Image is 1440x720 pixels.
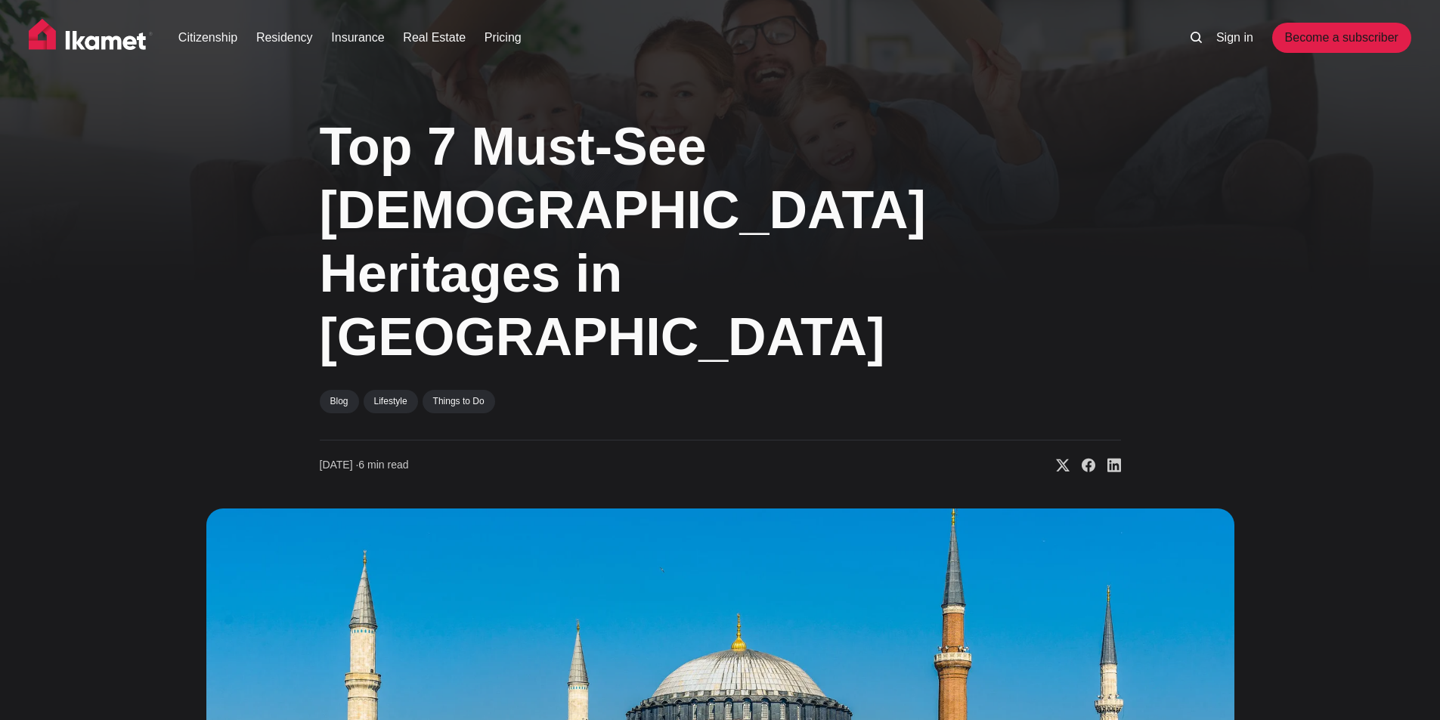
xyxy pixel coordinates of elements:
[1095,458,1121,473] a: Share on Linkedin
[485,29,522,47] a: Pricing
[364,390,418,413] a: Lifestyle
[29,19,153,57] img: Ikamet home
[178,29,237,47] a: Citizenship
[403,29,466,47] a: Real Estate
[320,115,970,369] h1: Top 7 Must-See [DEMOGRAPHIC_DATA] Heritages in [GEOGRAPHIC_DATA]
[423,390,495,413] a: Things to Do
[1070,458,1095,473] a: Share on Facebook
[1044,458,1070,473] a: Share on X
[331,29,384,47] a: Insurance
[1272,23,1411,53] a: Become a subscriber
[320,390,359,413] a: Blog
[320,459,359,471] span: [DATE] ∙
[1216,29,1253,47] a: Sign in
[256,29,313,47] a: Residency
[320,458,409,473] time: 6 min read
